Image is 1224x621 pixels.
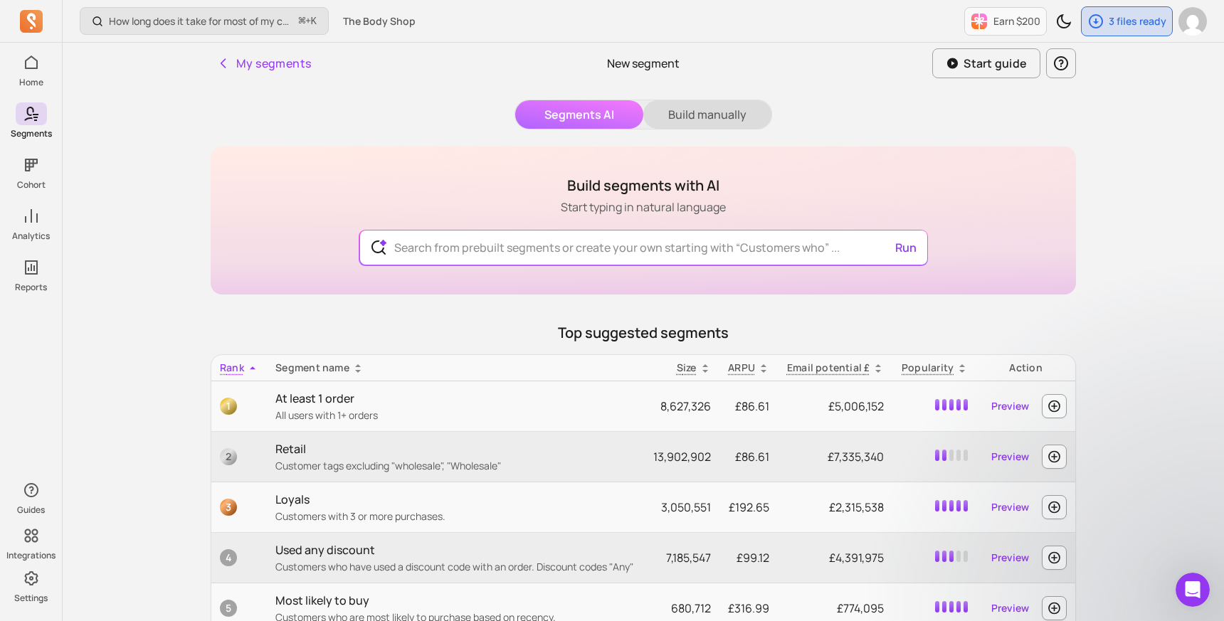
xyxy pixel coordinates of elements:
[275,408,635,423] p: All users with 1+ orders
[890,233,922,262] button: Run
[298,13,306,31] kbd: ⌘
[220,398,237,415] span: 1
[1109,14,1166,28] p: 3 files ready
[311,16,317,27] kbd: K
[11,128,52,139] p: Segments
[661,499,711,515] span: 3,050,551
[275,459,635,473] p: Customer tags excluding "wholesale", "Wholesale"
[19,77,43,88] p: Home
[275,361,635,375] div: Segment name
[787,361,870,375] p: Email potential £
[275,560,635,574] p: Customers who have used a discount code with an order. Discount codes "Any"
[220,361,244,374] span: Rank
[80,7,329,35] button: How long does it take for most of my customers to buy again?⌘+K
[561,176,726,196] h1: Build segments with AI
[14,593,48,604] p: Settings
[12,230,50,242] p: Analytics
[986,494,1035,520] a: Preview
[677,361,697,374] span: Size
[653,449,711,465] span: 13,902,902
[16,476,47,519] button: Guides
[729,499,769,515] span: £192.65
[932,48,1040,78] button: Start guide
[220,499,237,516] span: 3
[986,444,1035,469] a: Preview
[902,361,954,375] p: Popularity
[993,14,1040,28] p: Earn $200
[275,541,635,558] p: Used any discount
[220,549,237,566] span: 4
[986,595,1035,621] a: Preview
[985,361,1067,375] div: Action
[1081,6,1173,36] button: 3 files ready
[986,393,1035,419] a: Preview
[1050,7,1078,36] button: Toggle dark mode
[15,282,47,293] p: Reports
[1178,7,1207,36] img: avatar
[275,440,635,457] p: Retail
[829,499,884,515] span: £2,315,538
[964,55,1027,72] p: Start guide
[828,398,884,414] span: £5,006,152
[728,600,769,616] span: £316.99
[343,14,416,28] span: The Body Shop
[660,398,711,414] span: 8,627,326
[17,504,45,516] p: Guides
[829,550,884,566] span: £4,391,975
[211,323,1076,343] p: Top suggested segments
[299,14,317,28] span: +
[515,100,643,129] button: Segments AI
[334,9,424,34] button: The Body Shop
[643,100,771,129] button: Build manually
[671,600,711,616] span: 680,712
[561,198,726,216] p: Start typing in natural language
[737,550,769,566] span: £99.12
[964,7,1047,36] button: Earn $200
[986,545,1035,570] a: Preview
[220,600,237,617] span: 5
[728,361,755,375] p: ARPU
[666,550,711,566] span: 7,185,547
[275,509,635,524] p: Customers with 3 or more purchases.
[607,55,680,72] p: New segment
[383,230,904,265] input: Search from prebuilt segments or create your own starting with “Customers who” ...
[6,550,56,561] p: Integrations
[211,49,317,78] button: My segments
[275,390,635,407] p: At least 1 order
[109,14,293,28] p: How long does it take for most of my customers to buy again?
[275,592,635,609] p: Most likely to buy
[828,449,884,465] span: £7,335,340
[1176,573,1210,607] iframe: Intercom live chat
[275,491,635,508] p: Loyals
[735,449,769,465] span: £86.61
[735,398,769,414] span: £86.61
[837,600,884,616] span: £774,095
[17,179,46,191] p: Cohort
[220,448,237,465] span: 2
